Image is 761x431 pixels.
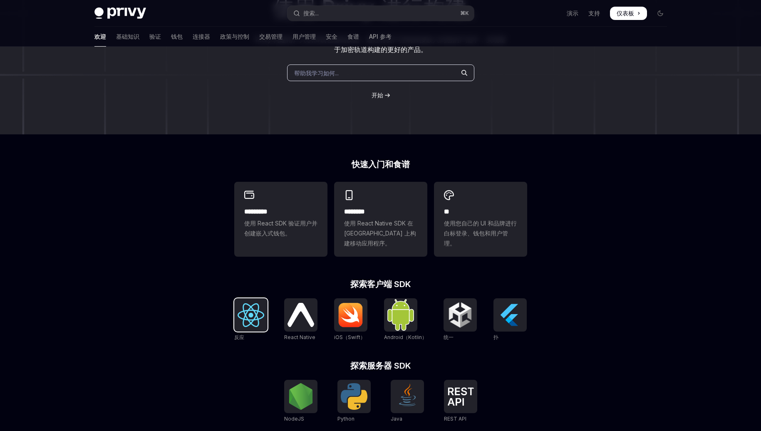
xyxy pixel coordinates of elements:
[372,91,383,99] a: 开始
[334,182,427,257] a: **** ***使用 React Native SDK 在 [GEOGRAPHIC_DATA] 上构建移动应用程序。
[284,416,304,422] font: NodeJS
[116,33,139,40] font: 基础知识
[259,33,283,40] font: 交易管理
[337,302,364,327] img: iOS（Swift）
[94,33,106,40] font: 欢迎
[303,10,319,17] font: 搜索...
[293,33,316,40] font: 用户管理
[391,380,424,423] a: JavaJava
[193,33,210,40] font: 连接器
[337,380,371,423] a: PythonPython
[149,33,161,40] font: 验证
[493,334,498,340] font: 扑
[350,279,411,289] font: 探索客户端 SDK
[384,334,427,340] font: Android（Kotlin）
[334,298,367,342] a: iOS（Swift）iOS（Swift）
[372,92,383,99] font: 开始
[94,27,106,47] a: 欢迎
[284,380,317,423] a: NodeJSNodeJS
[171,27,183,47] a: 钱包
[447,387,474,406] img: REST API
[334,334,365,340] font: iOS（Swift）
[149,27,161,47] a: 验证
[444,334,454,340] font: 统一
[610,7,647,20] a: 仪表板
[394,383,421,410] img: Java
[193,27,210,47] a: 连接器
[493,298,527,342] a: 扑扑
[284,298,317,342] a: React NativeReact Native
[288,303,314,327] img: React Native
[341,383,367,410] img: Python
[234,334,244,340] font: 反应
[567,9,578,17] a: 演示
[94,7,146,19] img: 深色标志
[497,302,523,328] img: 扑
[347,27,359,47] a: 食谱
[337,416,354,422] font: Python
[387,299,414,330] img: Android（Kotlin）
[294,69,339,77] font: 帮助我学习如何...
[384,298,427,342] a: Android（Kotlin）Android（Kotlin）
[444,220,517,247] font: 使用您自己的 UI 和品牌进行白标登录、钱包和用户管理。
[347,33,359,40] font: 食谱
[654,7,667,20] button: 切换暗模式
[344,220,416,247] font: 使用 React Native SDK 在 [GEOGRAPHIC_DATA] 上构建移动应用程序。
[284,334,315,340] font: React Native
[116,27,139,47] a: 基础知识
[391,416,402,422] font: Java
[326,33,337,40] font: 安全
[244,220,317,237] font: 使用 React SDK 验证用户并创建嵌入式钱包。
[465,10,469,16] font: K
[288,6,474,21] button: 打开搜索
[352,159,410,169] font: 快速入门和食谱
[234,298,268,342] a: 反应反应
[444,298,477,342] a: 统一统一
[288,383,314,410] img: NodeJS
[447,302,473,328] img: 统一
[293,27,316,47] a: 用户管理
[460,10,465,16] font: ⌘
[238,303,264,327] img: 反应
[369,33,392,40] font: API 参考
[220,33,249,40] font: 政策与控制
[369,27,392,47] a: API 参考
[171,33,183,40] font: 钱包
[444,416,466,422] font: REST API
[350,361,411,371] font: 探索服务器 SDK
[567,10,578,17] font: 演示
[588,10,600,17] font: 支持
[444,380,477,423] a: REST APIREST API
[220,27,249,47] a: 政策与控制
[434,182,527,257] a: **使用您自己的 UI 和品牌进行白标登录、钱包和用户管理。
[588,9,600,17] a: 支持
[259,27,283,47] a: 交易管理
[326,27,337,47] a: 安全
[617,10,634,17] font: 仪表板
